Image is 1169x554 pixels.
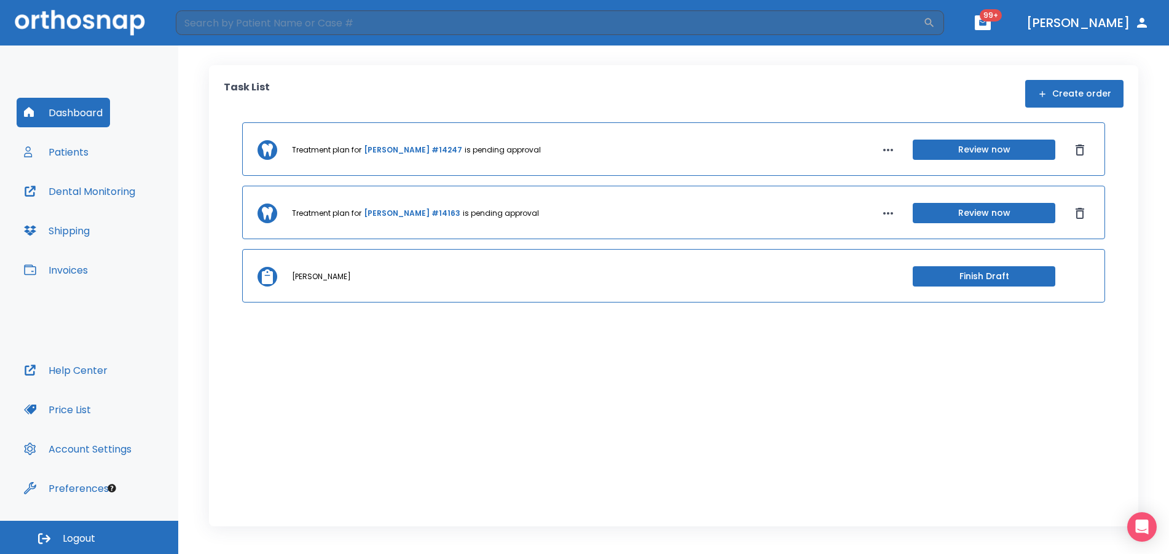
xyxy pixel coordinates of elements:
[292,271,351,282] p: [PERSON_NAME]
[1021,12,1154,34] button: [PERSON_NAME]
[17,395,98,424] button: Price List
[1070,140,1090,160] button: Dismiss
[292,144,361,156] p: Treatment plan for
[913,266,1055,287] button: Finish Draft
[17,434,139,464] button: Account Settings
[17,355,115,385] button: Help Center
[17,137,96,167] button: Patients
[465,144,541,156] p: is pending approval
[17,98,110,127] button: Dashboard
[224,80,270,108] p: Task List
[364,144,462,156] a: [PERSON_NAME] #14247
[1070,204,1090,223] button: Dismiss
[364,208,460,219] a: [PERSON_NAME] #14163
[1025,80,1124,108] button: Create order
[17,216,97,245] button: Shipping
[106,483,117,494] div: Tooltip anchor
[913,203,1055,223] button: Review now
[463,208,539,219] p: is pending approval
[17,176,143,206] button: Dental Monitoring
[63,532,95,545] span: Logout
[17,255,95,285] button: Invoices
[980,9,1002,22] span: 99+
[1127,512,1157,542] div: Open Intercom Messenger
[913,140,1055,160] button: Review now
[176,10,923,35] input: Search by Patient Name or Case #
[17,473,116,503] button: Preferences
[15,10,145,35] img: Orthosnap
[292,208,361,219] p: Treatment plan for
